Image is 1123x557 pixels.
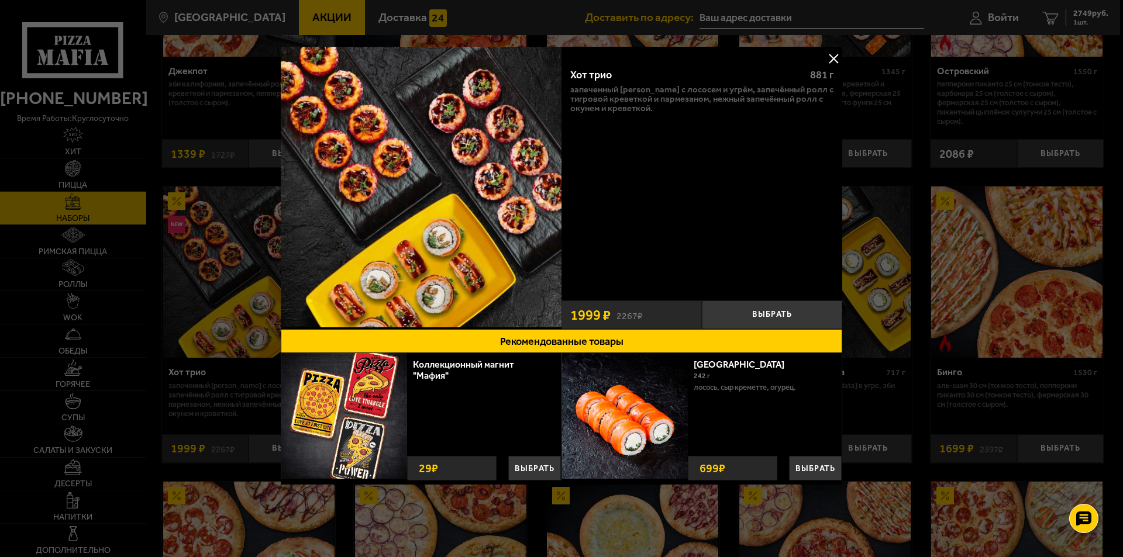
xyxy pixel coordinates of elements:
a: Хот трио [281,47,561,329]
strong: 29 ₽ [416,456,441,480]
p: Запеченный [PERSON_NAME] с лососем и угрём, Запечённый ролл с тигровой креветкой и пармезаном, Не... [570,85,833,113]
span: 1999 ₽ [570,308,611,322]
div: Хот трио [570,69,800,82]
span: 881 г [810,68,833,81]
button: Выбрать [789,456,842,480]
strong: 699 ₽ [697,456,728,480]
button: Рекомендованные товары [281,329,842,353]
button: Выбрать [702,300,842,329]
button: Выбрать [508,456,561,480]
s: 2267 ₽ [616,309,643,321]
span: 242 г [694,372,710,380]
p: лосось, Сыр креметте, огурец. [694,382,833,393]
img: Хот трио [281,47,561,327]
a: Коллекционный магнит "Мафия" [413,359,514,381]
a: [GEOGRAPHIC_DATA] [694,359,796,370]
